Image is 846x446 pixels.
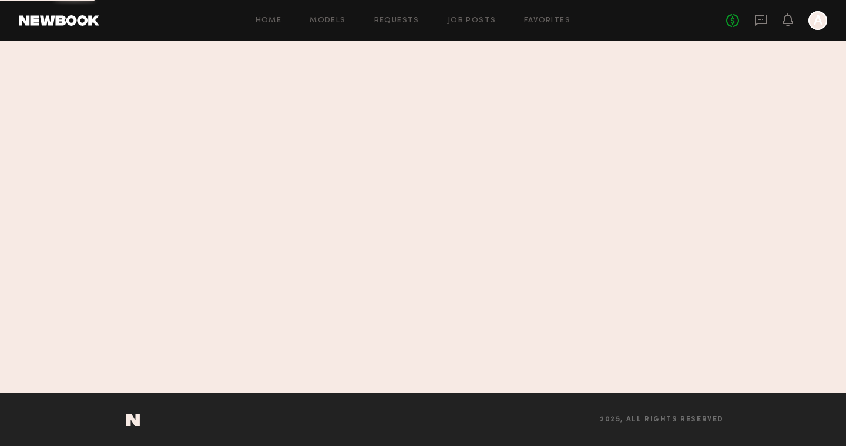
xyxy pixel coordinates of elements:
a: A [808,11,827,30]
span: 2025, all rights reserved [600,416,724,424]
a: Job Posts [448,17,496,25]
a: Models [310,17,345,25]
a: Home [256,17,282,25]
a: Favorites [524,17,570,25]
a: Requests [374,17,419,25]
